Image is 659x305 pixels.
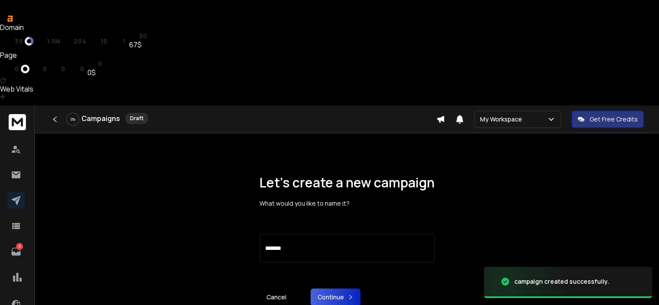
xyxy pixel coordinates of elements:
[7,243,25,260] a: 3
[101,38,107,45] span: 10
[61,66,65,72] span: 0
[129,39,147,50] div: 67$
[15,66,19,72] span: 0
[4,66,13,72] span: ur
[4,65,29,73] a: ur0
[4,37,33,46] a: dr39
[64,38,72,45] span: rp
[71,117,75,122] p: 0 %
[129,33,147,39] a: st30
[43,66,47,72] span: 0
[125,113,148,124] div: Draft
[15,38,23,45] span: 39
[80,66,84,72] span: 0
[37,38,45,45] span: ar
[514,277,609,286] div: campaign created successfully.
[47,38,61,45] span: 1.5M
[74,38,86,45] span: 204
[33,66,41,72] span: rp
[16,243,23,250] p: 3
[571,111,644,128] button: Get Free Credits
[33,66,47,72] a: rp0
[90,38,99,45] span: rd
[260,199,435,208] p: What would you like to name it?
[68,66,84,72] a: kw0
[88,60,102,67] a: st0
[480,115,526,124] p: My Workspace
[68,66,78,72] span: kw
[88,67,102,78] div: 0$
[50,66,65,72] a: rd0
[260,175,435,190] h1: Let’s create a new campaign
[88,60,96,67] span: st
[50,66,59,72] span: rd
[81,113,120,124] h1: Campaigns
[111,38,125,45] a: kw1
[590,115,638,124] p: Get Free Credits
[129,33,137,39] span: st
[139,33,147,39] span: 30
[37,38,61,45] a: ar1.5M
[111,38,120,45] span: kw
[98,60,102,67] span: 0
[4,38,13,45] span: dr
[90,38,108,45] a: rd10
[64,38,87,45] a: rp204
[123,38,126,45] span: 1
